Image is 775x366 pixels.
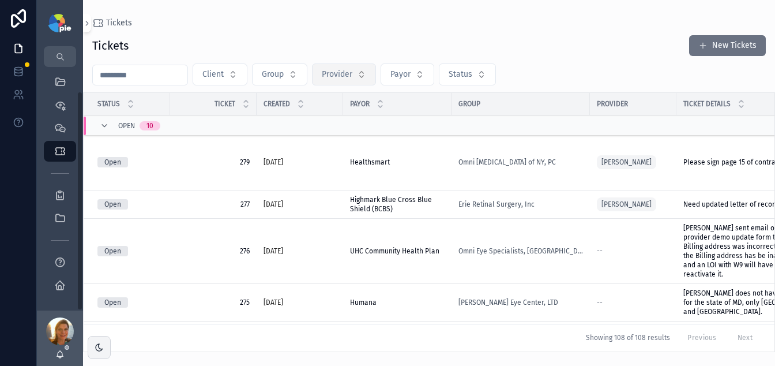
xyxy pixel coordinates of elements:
p: [DATE] [264,247,283,256]
a: [PERSON_NAME] [597,155,656,169]
a: Omni [MEDICAL_DATA] of NY, PC [458,158,556,167]
div: Open [104,199,121,210]
div: Open [104,297,121,308]
span: Provider [597,99,628,109]
span: [PERSON_NAME] [601,200,652,209]
button: Select Button [252,64,307,85]
a: -- [597,298,669,307]
span: Group [262,69,284,80]
span: Payor [350,99,370,109]
a: 275 [177,298,250,307]
a: [PERSON_NAME] Eye Center, LTD [458,298,583,307]
a: [DATE] [264,298,336,307]
a: Erie Retinal Surgery, Inc [458,200,535,209]
span: [PERSON_NAME] [601,158,652,167]
a: [DATE] [264,158,336,167]
a: Omni Eye Specialists, [GEOGRAPHIC_DATA] [458,247,583,256]
button: New Tickets [689,35,766,56]
p: [DATE] [264,158,283,167]
a: Open [97,157,163,167]
p: [DATE] [264,298,283,307]
span: Healthsmart [350,158,390,167]
a: Erie Retinal Surgery, Inc [458,200,583,209]
a: [PERSON_NAME] [597,197,656,211]
a: [PERSON_NAME] Eye Center, LTD [458,298,558,307]
button: Select Button [439,64,496,85]
span: Status [449,69,472,80]
a: -- [597,247,669,256]
span: Open [118,121,135,130]
span: Ticket [215,99,235,109]
span: Humana [350,298,377,307]
span: Tickets [106,17,132,29]
span: Status [97,99,120,109]
button: Select Button [193,64,247,85]
span: -- [597,298,603,307]
a: Humana [350,298,445,307]
a: 277 [177,200,250,209]
a: Open [97,297,163,308]
span: Showing 108 of 108 results [586,334,670,343]
span: Created [264,99,290,109]
div: Open [104,246,121,256]
a: Open [97,199,163,210]
span: Payor [390,69,411,80]
h1: Tickets [92,38,129,54]
a: [DATE] [264,247,336,256]
div: 10 [146,121,153,130]
p: [DATE] [264,200,283,209]
span: Provider [322,69,352,80]
a: Healthsmart [350,158,445,167]
a: 276 [177,247,250,256]
button: Select Button [381,64,434,85]
span: -- [597,247,603,256]
button: Select Button [312,64,376,85]
span: Client [202,69,224,80]
a: 279 [177,158,250,167]
span: UHC Community Health Plan [350,247,439,256]
a: [PERSON_NAME] [597,153,669,171]
a: Omni [MEDICAL_DATA] of NY, PC [458,158,583,167]
span: Group [458,99,480,109]
div: scrollable content [37,67,83,311]
a: Tickets [92,17,132,29]
a: Highmark Blue Cross Blue Shield (BCBS) [350,195,445,214]
a: [DATE] [264,200,336,209]
a: [PERSON_NAME] [597,195,669,214]
a: Open [97,246,163,256]
a: UHC Community Health Plan [350,247,445,256]
span: Ticket Details [683,99,731,109]
div: Open [104,157,121,167]
img: App logo [48,14,71,32]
